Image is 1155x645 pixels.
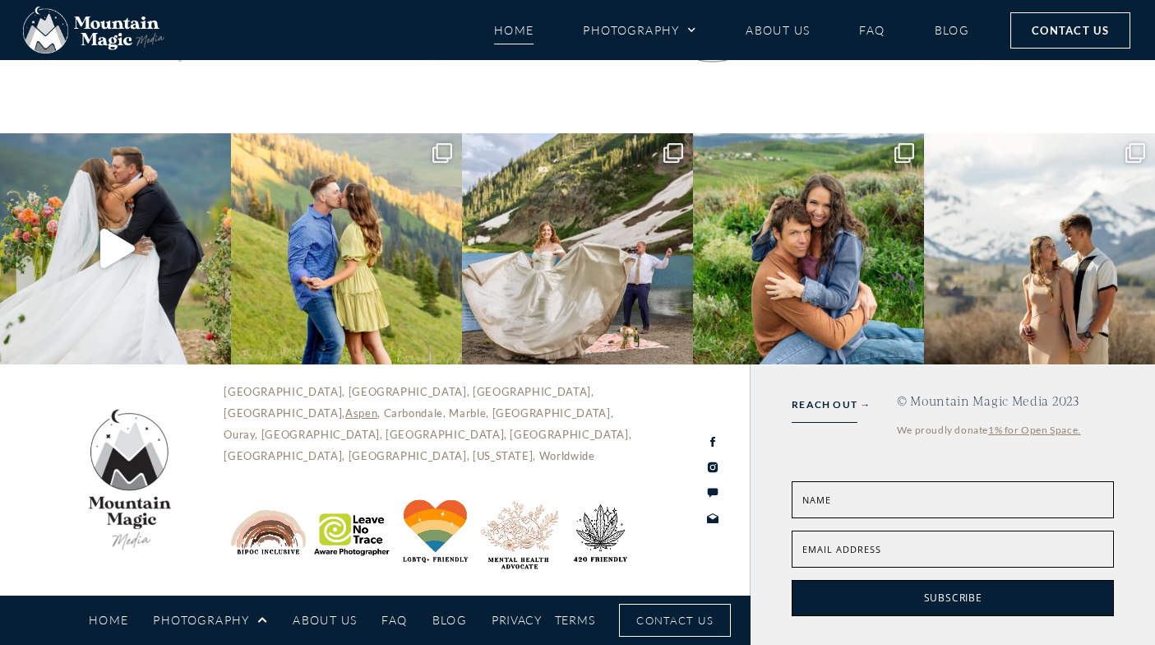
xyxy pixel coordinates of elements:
a: Contact Us [619,604,731,637]
a: Terms [555,610,595,630]
a: FAQ [381,606,407,634]
h4: © Mountain Magic Media 2023 [897,394,1114,408]
img: Celebrated 5 years of marriage yesterday, and dang how lucky are we that it just keeps getting be... [693,133,924,364]
svg: Clone [432,143,452,163]
a: Home [494,16,534,44]
a: FAQ [859,16,885,44]
button: Subscribe [792,580,1114,617]
a: 1% for Open Space. [988,424,1081,436]
nav: Menu [89,606,467,634]
span: Contact Us [636,611,714,629]
img: Part ✌️ of Miracle & Zach’s #crestedbutteengagement They relaxed by the river and took in the cri... [924,133,1155,364]
a: Photography [153,606,268,634]
a: REACH OUT → [792,396,871,414]
span: s [875,543,881,555]
span: Contact Us [1032,21,1109,39]
a: Clone [231,133,462,364]
a: Home [89,606,129,634]
p: [GEOGRAPHIC_DATA], [GEOGRAPHIC_DATA], [GEOGRAPHIC_DATA], [GEOGRAPHIC_DATA], , Carbondale, Marble,... [224,381,646,466]
a: Clone [693,133,924,364]
a: Photography [583,16,696,44]
nav: Menu [494,16,969,44]
a: Clone [924,133,1155,364]
a: Contact Us [1010,12,1130,49]
span: ame [810,494,831,506]
span: Subscribe [924,591,982,605]
div: We proudly donate [897,420,1114,440]
img: So thrilled to be celebrating Megan & Noah today! We’ve been a little MIA off insta this summer, ... [231,133,462,364]
img: Mountain Magic Media photography logo Crested Butte Photographer [23,7,164,54]
a: Aspen [345,406,377,420]
svg: Clone [894,143,914,163]
svg: Clone [663,143,683,163]
a: Clone [462,133,693,364]
span: Email addres [802,543,875,555]
a: About Us [746,16,810,44]
img: Consider this our checklist, our heart’s wishlist, for your incredible wedding day: - We hope you... [462,133,693,364]
a: Privacy [492,610,542,630]
a: Blog [935,16,969,44]
span: N [802,494,810,506]
a: Blog [432,606,467,634]
svg: Clone [1125,143,1145,163]
svg: Play [100,229,135,268]
a: About Us [293,606,357,634]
